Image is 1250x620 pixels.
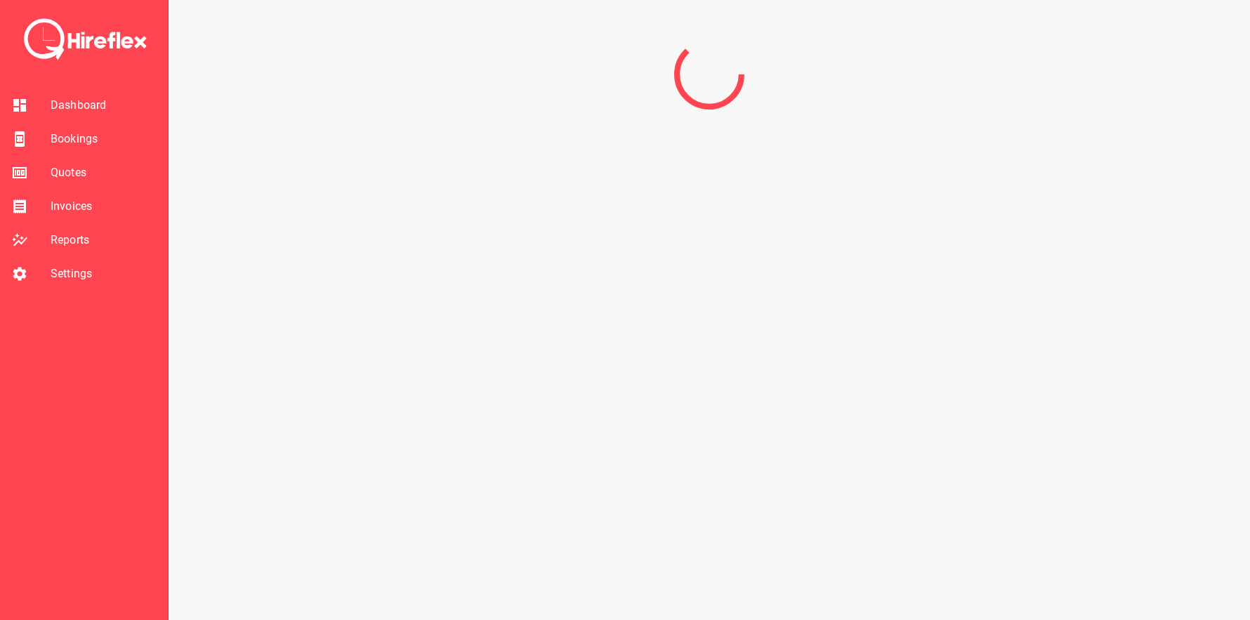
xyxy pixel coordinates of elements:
[51,232,157,249] span: Reports
[51,131,157,147] span: Bookings
[51,97,157,114] span: Dashboard
[51,198,157,215] span: Invoices
[51,265,157,282] span: Settings
[51,164,157,181] span: Quotes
